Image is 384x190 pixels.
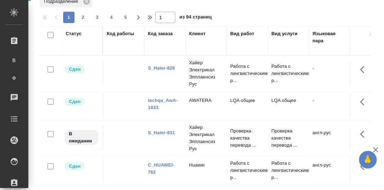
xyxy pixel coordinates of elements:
[309,61,350,86] td: -
[5,71,23,85] a: Ф
[271,63,306,84] p: Работа с лингвистическими р...
[9,57,20,64] span: В
[309,93,350,118] td: -
[69,163,81,170] p: Сдан
[148,130,175,135] a: S_Haier-831
[189,59,223,88] p: Хайер Электрикал Эпплаенсиз Рус
[230,127,264,149] p: Проверка качества перевода ...
[309,126,350,151] td: англ-рус
[189,30,205,37] div: Клиент
[356,126,373,143] button: Здесь прячутся важные кнопки
[271,160,306,181] p: Работа с лингвистическими р...
[359,151,377,169] button: 🙏
[64,162,99,171] div: Менеджер проверил работу исполнителя, передает ее на следующий этап
[189,97,223,104] p: AWATERA
[64,97,99,107] div: Менеджер проверил работу исполнителя, передает ее на следующий этап
[189,162,223,169] p: Huawei
[92,14,103,21] span: 3
[77,14,89,21] span: 2
[106,14,117,21] span: 4
[271,30,298,37] div: Вид услуги
[66,30,82,37] div: Статус
[77,12,89,23] button: 2
[230,63,264,84] p: Работа с лингвистическими р...
[148,30,173,37] div: Код заказа
[148,162,174,175] a: C_HUAWEI-762
[356,61,373,78] button: Здесь прячутся важные кнопки
[107,30,134,37] div: Код работы
[106,12,117,23] button: 4
[230,160,264,181] p: Работа с лингвистическими р...
[120,12,131,23] button: 5
[271,97,306,104] p: LQA общее
[148,98,178,110] a: techqa_AwA-1833
[309,158,350,183] td: англ-рус
[180,13,212,23] span: из 94 страниц
[69,130,94,145] p: В ожидании
[271,127,306,149] p: Проверка качества перевода ...
[64,129,99,146] div: Исполнитель назначен, приступать к работе пока рано
[230,97,264,104] p: LQA общее
[356,93,373,110] button: Здесь прячутся важные кнопки
[92,12,103,23] button: 3
[69,98,81,105] p: Сдан
[120,14,131,21] span: 5
[9,75,20,82] span: Ф
[148,65,175,71] a: S_Haier-826
[230,30,254,37] div: Вид работ
[313,30,347,44] div: Языковая пара
[69,66,81,73] p: Сдан
[5,53,23,67] a: В
[356,158,373,175] button: Здесь прячутся важные кнопки
[189,124,223,152] p: Хайер Электрикал Эпплаенсиз Рус
[362,152,374,167] span: 🙏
